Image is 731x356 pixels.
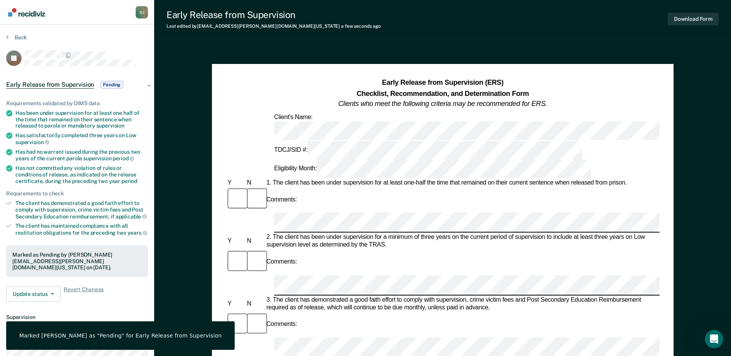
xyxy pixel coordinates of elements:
div: Comments: [265,321,299,329]
div: 2. The client has been under supervision for a minimum of three years on the current period of su... [265,234,660,249]
div: Y [226,238,245,245]
em: Clients who meet the following criteria may be recommended for ERS. [338,100,547,107]
div: N [245,300,264,308]
span: years [128,230,147,236]
strong: Early Release from Supervision (ERS) [382,79,503,87]
div: TDCJ/SID #: [272,141,583,160]
button: Download Form [668,13,719,25]
div: Last edited by [EMAIL_ADDRESS][PERSON_NAME][DOMAIN_NAME][US_STATE] [166,24,381,29]
div: S J [136,6,148,18]
div: Comments: [265,258,299,266]
div: N [245,238,264,245]
div: Early Release from Supervision [166,9,381,20]
div: The client has maintained compliance with all restitution obligations for the preceding two [15,223,148,236]
img: Recidiviz [8,8,45,17]
div: 3. The client has demonstrated a good faith effort to comply with supervision, crime victim fees ... [265,296,660,312]
div: Marked [PERSON_NAME] as "Pending" for Early Release from Supervision [19,332,222,339]
div: Marked as Pending by [PERSON_NAME][EMAIL_ADDRESS][PERSON_NAME][DOMAIN_NAME][US_STATE] on [DATE]. [12,252,142,271]
div: Eligibility Month: [272,160,593,178]
strong: Checklist, Recommendation, and Determination Form [356,89,529,97]
button: Profile dropdown button [136,6,148,18]
span: Early Release from Supervision [6,81,94,89]
div: Requirements to check [6,190,148,197]
div: Has been under supervision for at least one half of the time that remained on their sentence when... [15,110,148,129]
span: Revert Changes [64,286,104,302]
div: Comments: [265,196,299,203]
span: period [113,155,134,161]
div: Has not committed any violation of rules or conditions of release, as indicated on the release ce... [15,165,148,184]
span: supervision [15,139,49,145]
div: Y [226,179,245,187]
button: Back [6,34,27,41]
dt: Supervision [6,314,148,321]
div: Has satisfactorily completed three years on Low [15,132,148,145]
span: Pending [100,81,123,89]
div: N [245,179,264,187]
iframe: Intercom live chat [705,330,723,348]
div: The client has demonstrated a good faith effort to comply with supervision, crime victim fees and... [15,200,148,220]
div: 1. The client has been under supervision for at least one-half the time that remained on their cu... [265,179,660,187]
span: supervision [96,123,124,129]
div: Has had no warrant issued during the previous two years of the current parole supervision [15,149,148,162]
div: Y [226,300,245,308]
div: Requirements validated by OIMS data [6,100,148,107]
span: applicable [116,213,147,220]
span: a few seconds ago [341,24,381,29]
button: Update status [6,286,60,302]
span: period [121,178,137,184]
